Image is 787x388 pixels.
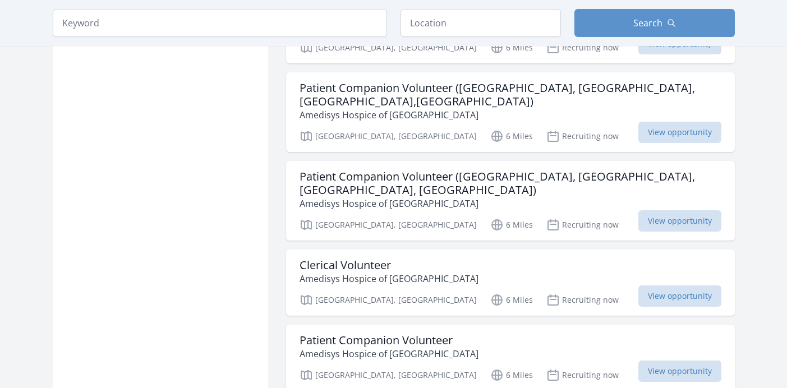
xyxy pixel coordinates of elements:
p: Recruiting now [546,41,619,54]
p: Amedisys Hospice of [GEOGRAPHIC_DATA] [300,197,721,210]
h3: Patient Companion Volunteer ([GEOGRAPHIC_DATA], [GEOGRAPHIC_DATA],[GEOGRAPHIC_DATA], [GEOGRAPHIC_... [300,170,721,197]
p: 6 Miles [490,130,533,143]
p: 6 Miles [490,293,533,307]
p: Recruiting now [546,218,619,232]
span: Search [633,16,662,30]
p: 6 Miles [490,368,533,382]
p: Recruiting now [546,130,619,143]
button: Search [574,9,735,37]
p: Recruiting now [546,368,619,382]
p: Amedisys Hospice of [GEOGRAPHIC_DATA] [300,108,721,122]
p: 6 Miles [490,41,533,54]
span: View opportunity [638,210,721,232]
span: View opportunity [638,361,721,382]
h3: Patient Companion Volunteer ([GEOGRAPHIC_DATA], [GEOGRAPHIC_DATA],[GEOGRAPHIC_DATA],[GEOGRAPHIC_D... [300,81,721,108]
p: [GEOGRAPHIC_DATA], [GEOGRAPHIC_DATA] [300,218,477,232]
p: Amedisys Hospice of [GEOGRAPHIC_DATA] [300,347,478,361]
span: View opportunity [638,285,721,307]
p: [GEOGRAPHIC_DATA], [GEOGRAPHIC_DATA] [300,293,477,307]
a: Clerical Volunteer Amedisys Hospice of [GEOGRAPHIC_DATA] [GEOGRAPHIC_DATA], [GEOGRAPHIC_DATA] 6 M... [286,250,735,316]
a: Patient Companion Volunteer ([GEOGRAPHIC_DATA], [GEOGRAPHIC_DATA],[GEOGRAPHIC_DATA], [GEOGRAPHIC_... [286,161,735,241]
p: [GEOGRAPHIC_DATA], [GEOGRAPHIC_DATA] [300,368,477,382]
p: Recruiting now [546,293,619,307]
p: Amedisys Hospice of [GEOGRAPHIC_DATA] [300,272,478,285]
p: 6 Miles [490,218,533,232]
input: Keyword [53,9,387,37]
h3: Patient Companion Volunteer [300,334,478,347]
input: Location [401,9,561,37]
h3: Clerical Volunteer [300,258,478,272]
span: View opportunity [638,122,721,143]
p: [GEOGRAPHIC_DATA], [GEOGRAPHIC_DATA] [300,41,477,54]
p: [GEOGRAPHIC_DATA], [GEOGRAPHIC_DATA] [300,130,477,143]
a: Patient Companion Volunteer ([GEOGRAPHIC_DATA], [GEOGRAPHIC_DATA],[GEOGRAPHIC_DATA],[GEOGRAPHIC_D... [286,72,735,152]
